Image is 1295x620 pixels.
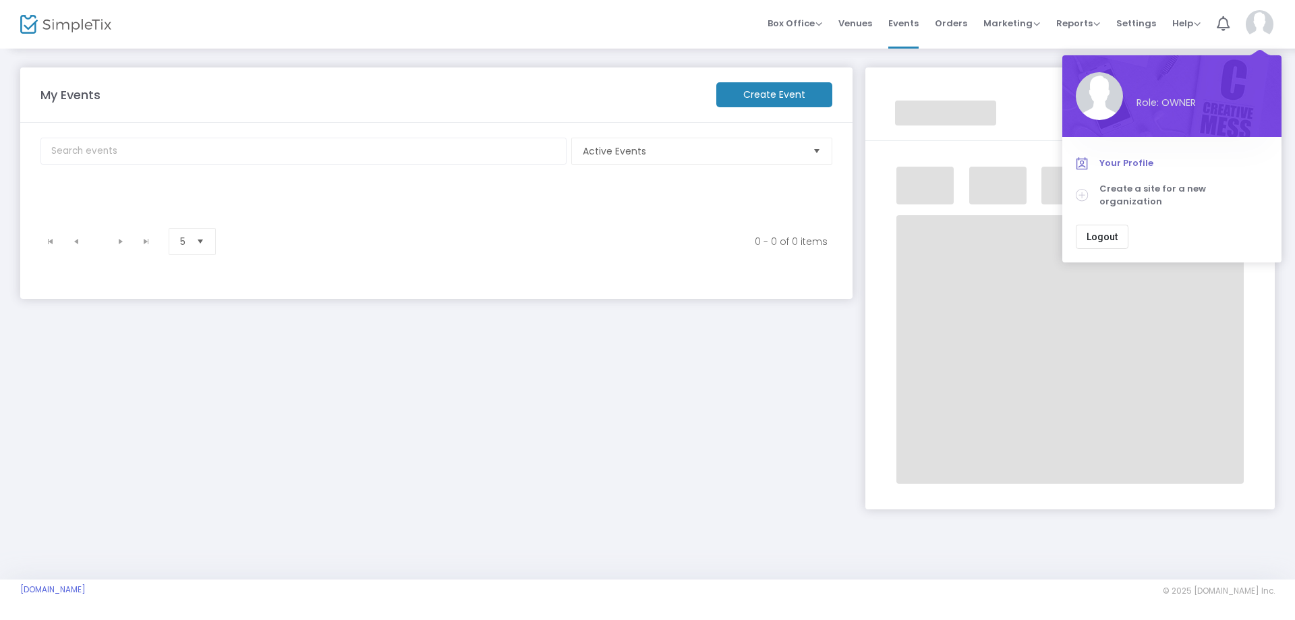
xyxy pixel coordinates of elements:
span: Settings [1116,6,1156,40]
kendo-pager-info: 0 - 0 of 0 items [240,235,828,248]
span: Active Events [583,144,802,158]
button: Logout [1076,225,1128,249]
a: Your Profile [1076,150,1268,176]
span: Marketing [983,17,1040,30]
span: Reports [1056,17,1100,30]
a: Create a site for a new organization [1076,176,1268,215]
span: Help [1172,17,1201,30]
span: Box Office [768,17,822,30]
a: [DOMAIN_NAME] [20,584,86,595]
span: Events [888,6,919,40]
span: Your Profile [1099,157,1268,170]
span: Role: OWNER [1136,96,1268,110]
m-panel-title: My Events [34,86,710,104]
input: Search events [40,138,567,165]
span: Venues [838,6,872,40]
button: Select [191,229,210,254]
span: 5 [180,235,185,248]
span: Create a site for a new organization [1099,182,1268,208]
span: Orders [935,6,967,40]
span: © 2025 [DOMAIN_NAME] Inc. [1163,586,1275,596]
button: Select [807,138,826,164]
div: Data table [32,188,842,222]
span: Logout [1087,231,1118,242]
m-button: Create Event [716,82,832,107]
